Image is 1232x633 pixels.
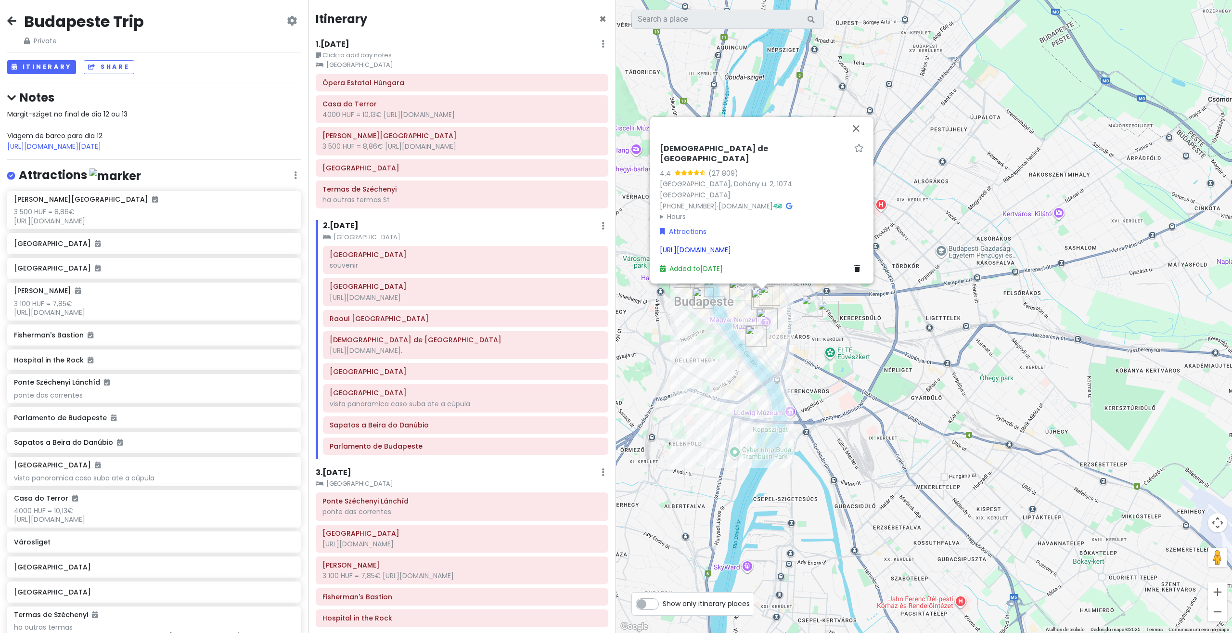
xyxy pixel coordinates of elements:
[322,100,602,108] h6: Casa do Terror
[14,286,81,295] h6: [PERSON_NAME]
[323,233,608,242] small: [GEOGRAPHIC_DATA]
[669,268,691,289] div: Hospital in the Rock
[90,168,141,183] img: marker
[322,529,602,538] h6: Castelo de Buda
[322,507,602,516] div: ponte das correntes
[753,286,774,308] div: Raoul Wallenberg Holocaust Memorial Park
[1091,627,1141,632] span: Dados do mapa ©2025
[618,620,650,633] img: Google
[729,279,750,300] div: Elizabeth Square
[330,421,602,429] h6: Sapatos a Beira do Danúbio
[24,36,144,46] span: Private
[14,331,294,339] h6: Fisherman's Bastion
[14,413,294,422] h6: Parlamento de Budapeste
[14,438,294,447] h6: Sapatos a Beira do Danúbio
[599,11,606,27] span: Close itinerary
[818,301,839,322] div: Lidl
[708,168,738,178] div: (27 809)
[660,144,850,164] h6: [DEMOGRAPHIC_DATA] de [GEOGRAPHIC_DATA]
[322,164,602,172] h6: Avenida Andrássy
[14,563,294,571] h6: [GEOGRAPHIC_DATA]
[751,289,772,310] div: Sinagoga de Budapeste
[7,109,128,151] span: Margit-sziget no final de dia 12 ou 13 Viagem de barco para dia 12
[660,201,717,210] a: [PHONE_NUMBER]
[14,588,294,596] h6: [GEOGRAPHIC_DATA]
[14,299,294,317] div: 3 100 HUF = 7,85€ [URL][DOMAIN_NAME]
[24,12,144,32] h2: Budapeste Trip
[322,561,602,569] h6: Matthias Church
[322,185,602,194] h6: Termas de Széchenyi
[786,202,792,209] i: Google Maps
[1046,626,1085,633] button: Atalhos de teclado
[88,332,93,338] i: Added to itinerary
[14,506,294,524] div: 4000 HUF = 10,13€ [URL][DOMAIN_NAME]
[631,10,824,29] input: Search a place
[117,439,123,446] i: Added to itinerary
[14,610,98,619] h6: Termas de Széchenyi
[75,287,81,294] i: Added to itinerary
[322,110,602,119] div: 4000 HUF = 10,13€ [URL][DOMAIN_NAME]
[330,400,602,408] div: vista panoramica caso suba ate a cúpula
[802,296,823,317] div: Impulso Fashion Hotel
[7,90,301,105] h4: Notes
[322,571,602,580] div: 3 100 HUF = 7,85€ [URL][DOMAIN_NAME]
[316,12,367,26] h4: Itinerary
[618,620,650,633] a: Abrir esta área no Google Maps (abre uma nova janela)
[72,495,78,502] i: Added to itinerary
[330,314,602,323] h6: Raoul Wallenberg Holocaust Memorial Park
[663,598,750,609] span: Show only itinerary places
[322,614,602,622] h6: Hospital in the Rock
[316,468,351,478] h6: 3 . [DATE]
[660,179,792,200] a: [GEOGRAPHIC_DATA], Dohány u. 2, 1074 [GEOGRAPHIC_DATA]
[14,264,294,272] h6: [GEOGRAPHIC_DATA]
[330,346,602,355] div: [URL][DOMAIN_NAME]..
[316,39,349,50] h6: 1 . [DATE]
[322,593,602,601] h6: Fisherman's Bastion
[1208,513,1227,532] button: Controlos da câmara do mapa
[1208,548,1227,567] button: Arraste o Pegman para o mapa para abrir o Street View
[774,202,782,209] i: Tripadvisor
[854,263,864,273] a: Delete place
[330,442,602,451] h6: Parlamento de Budapeste
[330,336,602,344] h6: Sinagoga de Budapeste
[322,131,602,140] h6: Franz Liszt Memorial Museum
[660,226,706,236] a: Attractions
[757,308,778,329] div: Museu Nacional da Hungria
[7,60,76,74] button: Itinerary
[660,263,723,273] a: Added to[DATE]
[323,221,359,231] h6: 2 . [DATE]
[316,479,608,489] small: [GEOGRAPHIC_DATA]
[14,378,110,387] h6: Ponte Széchenyi Lánchíd
[330,261,602,270] div: souvenir
[745,325,767,347] div: Great Market Hall
[330,250,602,259] h6: Great Market Hall
[95,265,101,271] i: Added to itinerary
[330,367,602,376] h6: Elizabeth Square
[322,540,602,548] div: [URL][DOMAIN_NAME]
[660,245,731,255] a: [URL][DOMAIN_NAME]
[660,144,864,222] div: · ·
[322,78,602,87] h6: Ópera Estatal Húngara
[330,282,602,291] h6: Museu Nacional da Hungria
[322,142,602,151] div: 3 500 HUF = 8,86€ [URL][DOMAIN_NAME]
[104,379,110,386] i: Added to itinerary
[704,276,725,297] div: Ponte Széchenyi Lánchíd
[599,13,606,25] button: Close
[660,168,675,178] div: 4.4
[322,497,602,505] h6: Ponte Széchenyi Lánchíd
[88,357,93,363] i: Added to itinerary
[14,391,294,400] div: ponte das correntes
[1168,627,1229,632] a: Comunicar um erro no mapa
[759,284,780,306] div: Szimpla Kert
[322,195,602,204] div: ha outras termas St
[693,287,714,309] div: Castelo de Buda
[14,356,294,364] h6: Hospital in the Rock
[152,196,158,203] i: Added to itinerary
[7,142,101,151] a: [URL][DOMAIN_NAME][DATE]
[95,240,101,247] i: Added to itinerary
[19,168,141,183] h4: Attractions
[330,388,602,397] h6: Basílica de Santo Estêvão
[14,207,294,225] div: 3 500 HUF = 8,86€ [URL][DOMAIN_NAME]
[14,195,158,204] h6: [PERSON_NAME][GEOGRAPHIC_DATA]
[1208,602,1227,621] button: Reduzir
